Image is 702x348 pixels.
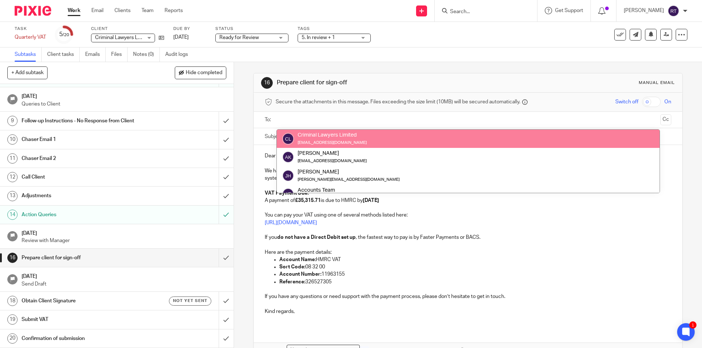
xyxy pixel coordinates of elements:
span: Switch off [615,98,638,106]
p: We have now prepared, reviewed, and completed your VAT return for the Criminal Lawyers Limited. I... [265,167,671,182]
h1: Chaser Email 2 [22,153,148,164]
a: Client tasks [47,47,80,62]
p: If you , the fastest way to pay is by Faster Payments or BACS. [265,234,671,241]
div: 16 [7,253,18,263]
span: Criminal Lawyers Limited [95,35,152,40]
h1: Action Queries [22,209,148,220]
label: To: [265,116,273,123]
label: Subject: [265,133,284,140]
div: 9 [7,116,18,126]
div: 12 [7,172,18,182]
div: 14 [7,210,18,220]
div: 1 [689,321,697,329]
p: A payment of is due to HMRC by [265,190,671,204]
h1: [DATE] [22,91,226,100]
div: 10 [7,134,18,145]
strong: Account Number: [279,272,321,277]
button: Hide completed [175,66,226,79]
label: Tags [298,26,371,32]
a: Audit logs [165,47,193,62]
p: [PERSON_NAME] [624,7,664,14]
p: Here are the payment details: [265,241,671,256]
a: Reports [165,7,183,14]
div: 18 [7,296,18,306]
a: Subtasks [15,47,42,62]
label: Client [91,26,164,32]
a: Clients [114,7,131,14]
span: Ready for Review [219,35,259,40]
label: Due by [173,26,206,32]
small: [EMAIL_ADDRESS][DOMAIN_NAME] [298,141,367,145]
div: Quarterly VAT [15,34,46,41]
strong: £35,315.71 [295,198,321,203]
div: Criminal Lawyers Limited [298,131,367,139]
p: 326527305 [279,278,671,286]
strong: Reference: [279,279,305,284]
p: Review with Manager [22,237,226,244]
h1: Call Client [22,172,148,183]
h1: Follow-up Instructions - No Response from Client [22,115,148,126]
label: Task [15,26,46,32]
span: On [664,98,671,106]
a: Email [91,7,103,14]
div: 16 [261,77,273,89]
img: svg%3E [282,188,294,200]
strong: Account Name: [279,257,316,262]
a: Files [111,47,128,62]
h1: Prepare client for sign-off [22,252,148,263]
p: 11963155 [279,271,671,278]
h1: Adjustments [22,190,148,201]
div: 11 [7,153,18,164]
div: 5 [59,30,69,39]
input: Search [449,9,515,15]
strong: do not have a Direct Debit set up [277,235,356,240]
p: If you have any questions or need support with the payment process, please don’t hesitate to get ... [265,293,671,300]
div: 20 [7,333,18,344]
strong: Sort Code: [279,264,305,269]
div: Manual email [639,80,675,86]
img: svg%3E [282,133,294,145]
h1: Chaser Email 1 [22,134,148,145]
p: Send Draft [22,280,226,288]
h1: Prepare client for sign-off [277,79,484,87]
p: 08 32 00 [279,263,671,271]
span: 5. In review + 1 [302,35,335,40]
div: [PERSON_NAME] [298,168,400,175]
p: HMRC VAT [279,256,671,263]
strong: [DATE] [363,198,379,203]
strong: VAT Payment Due: [265,191,309,196]
img: svg%3E [282,170,294,181]
span: Hide completed [186,70,222,76]
button: + Add subtask [7,66,48,79]
a: Notes (0) [133,47,160,62]
p: You can pay your VAT using one of several methods listed here: [265,211,671,226]
div: 13 [7,191,18,201]
h1: [DATE] [22,271,226,280]
h1: [DATE] [22,228,226,237]
small: [PERSON_NAME][EMAIL_ADDRESS][DOMAIN_NAME] [298,177,400,181]
span: [DATE] [173,35,189,40]
p: Queries to Client [22,100,226,108]
small: [EMAIL_ADDRESS][DOMAIN_NAME] [298,159,367,163]
a: Work [68,7,80,14]
h1: Submit VAT [22,314,148,325]
button: Cc [660,114,671,125]
img: svg%3E [282,151,294,163]
span: Get Support [555,8,583,13]
span: Not yet sent [173,298,207,304]
img: svg%3E [668,5,679,17]
h1: Obtain Client Signature [22,295,148,306]
div: [PERSON_NAME] [298,150,367,157]
p: Dear [PERSON_NAME] , [265,152,671,160]
div: 19 [7,314,18,325]
label: Status [215,26,288,32]
div: Accounts Team [298,187,367,194]
img: Pixie [15,6,51,16]
a: [URL][DOMAIN_NAME] [265,220,317,225]
h1: Confirmation of submission [22,333,148,344]
p: Kind regards, [265,308,671,315]
a: Emails [85,47,106,62]
span: Secure the attachments in this message. Files exceeding the size limit (10MB) will be secured aut... [276,98,520,106]
small: /20 [63,33,69,37]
